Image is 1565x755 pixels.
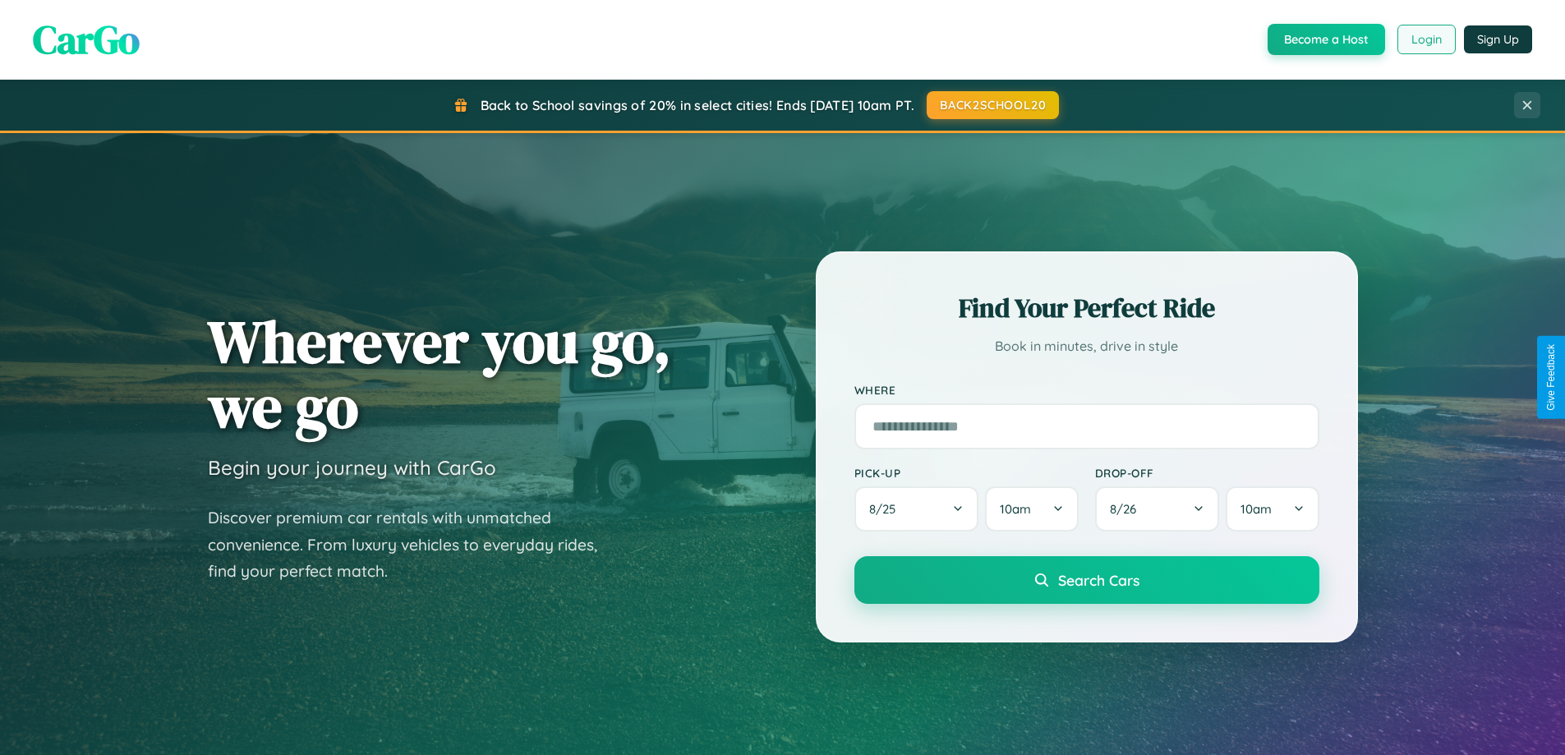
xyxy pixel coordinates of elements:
button: 8/25 [854,486,979,532]
label: Where [854,383,1319,397]
span: Search Cars [1058,571,1139,589]
label: Pick-up [854,466,1079,480]
button: Become a Host [1268,24,1385,55]
div: Give Feedback [1545,344,1557,411]
span: 10am [1000,501,1031,517]
label: Drop-off [1095,466,1319,480]
button: 8/26 [1095,486,1220,532]
span: 10am [1240,501,1272,517]
button: Login [1397,25,1456,54]
button: Sign Up [1464,25,1532,53]
span: 8 / 26 [1110,501,1144,517]
h3: Begin your journey with CarGo [208,455,496,480]
button: Search Cars [854,556,1319,604]
p: Book in minutes, drive in style [854,334,1319,358]
button: BACK2SCHOOL20 [927,91,1059,119]
span: CarGo [33,12,140,67]
span: Back to School savings of 20% in select cities! Ends [DATE] 10am PT. [481,97,914,113]
h2: Find Your Perfect Ride [854,290,1319,326]
h1: Wherever you go, we go [208,309,671,439]
span: 8 / 25 [869,501,904,517]
button: 10am [1226,486,1319,532]
p: Discover premium car rentals with unmatched convenience. From luxury vehicles to everyday rides, ... [208,504,619,585]
button: 10am [985,486,1078,532]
